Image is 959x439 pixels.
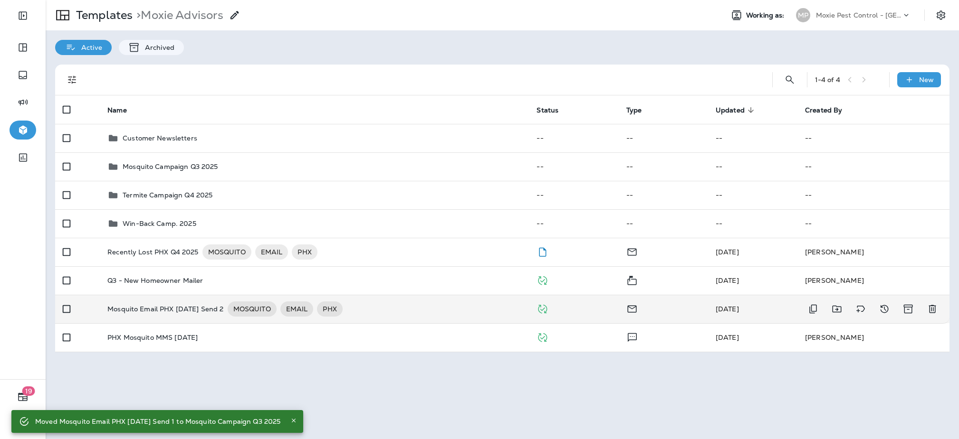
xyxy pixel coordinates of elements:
[797,181,949,209] td: --
[107,106,127,114] span: Name
[797,124,949,152] td: --
[228,304,277,314] span: MOSQUITO
[708,124,797,152] td: --
[797,266,949,295] td: [PERSON_NAME]
[626,106,642,114] span: Type
[255,244,288,260] div: EMAIL
[716,276,739,285] span: Jason Munk
[529,152,618,181] td: --
[626,247,638,255] span: Email
[797,209,949,238] td: --
[716,305,739,313] span: Shannon Davis
[537,106,558,114] span: Status
[626,275,638,284] span: Mailer
[123,220,196,227] p: Win-Back Camp. 2025
[851,299,870,318] button: Add tags
[123,163,218,170] p: Mosquito Campaign Q3 2025
[626,332,638,341] span: Text
[708,152,797,181] td: --
[626,106,654,114] span: Type
[288,415,299,426] button: Close
[716,333,739,342] span: Shannon Davis
[529,124,618,152] td: --
[10,387,36,406] button: 19
[123,134,197,142] p: Customer Newsletters
[708,209,797,238] td: --
[140,44,174,51] p: Archived
[529,209,618,238] td: --
[923,299,942,318] button: Delete
[280,304,314,314] span: EMAIL
[708,181,797,209] td: --
[537,247,548,255] span: Draft
[107,334,198,341] p: PHX Mosquito MMS [DATE]
[619,152,708,181] td: --
[107,244,199,260] p: Recently Lost PHX Q4 2025
[716,106,745,114] span: Updated
[796,8,810,22] div: MP
[107,277,203,284] p: Q3 - New Homeowner Mailer
[317,304,342,314] span: PHX
[292,247,317,257] span: PHX
[292,244,317,260] div: PHX
[133,8,223,22] p: Moxie Advisors
[537,332,548,341] span: Published
[228,301,277,317] div: MOSQUITO
[619,124,708,152] td: --
[537,275,548,284] span: Published
[63,70,82,89] button: Filters
[932,7,949,24] button: Settings
[317,301,342,317] div: PHX
[619,209,708,238] td: --
[797,323,949,352] td: [PERSON_NAME]
[899,299,918,318] button: Archive
[626,304,638,312] span: Email
[815,76,840,84] div: 1 - 4 of 4
[716,106,757,114] span: Updated
[35,413,280,430] div: Moved Mosquito Email PHX [DATE] Send 1 to Mosquito Campaign Q3 2025
[123,191,212,199] p: Termite Campaign Q4 2025
[107,106,139,114] span: Name
[202,244,251,260] div: MOSQUITO
[780,70,799,89] button: Search Templates
[107,301,223,317] p: Mosquito Email PHX [DATE] Send 2
[77,44,102,51] p: Active
[22,386,35,396] span: 19
[619,181,708,209] td: --
[72,8,133,22] p: Templates
[255,247,288,257] span: EMAIL
[805,106,842,114] span: Created By
[919,76,934,84] p: New
[797,238,949,266] td: [PERSON_NAME]
[202,247,251,257] span: MOSQUITO
[805,106,854,114] span: Created By
[537,304,548,312] span: Published
[716,248,739,256] span: Danielle Russell
[529,181,618,209] td: --
[875,299,894,318] button: View Changelog
[816,11,901,19] p: Moxie Pest Control - [GEOGRAPHIC_DATA]
[280,301,314,317] div: EMAIL
[797,152,949,181] td: --
[537,106,571,114] span: Status
[10,6,36,25] button: Expand Sidebar
[746,11,786,19] span: Working as:
[804,299,823,318] button: Duplicate
[827,299,846,318] button: Move to folder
